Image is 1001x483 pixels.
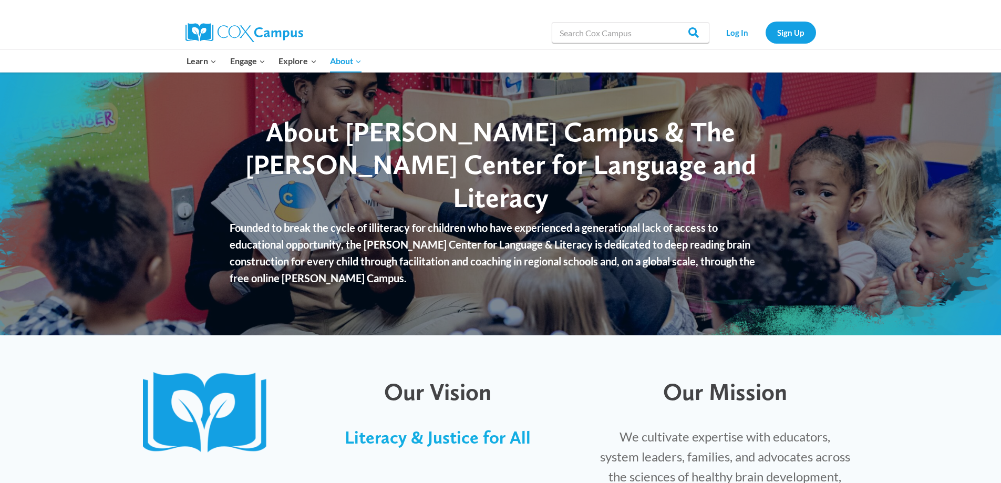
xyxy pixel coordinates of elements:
span: About [330,54,362,68]
a: Sign Up [766,22,816,43]
img: Cox Campus [185,23,303,42]
img: CoxCampus-Logo_Book only [143,372,276,456]
nav: Primary Navigation [180,50,368,72]
span: Our Vision [384,377,491,406]
span: Learn [187,54,216,68]
span: About [PERSON_NAME] Campus & The [PERSON_NAME] Center for Language and Literacy [245,115,756,214]
span: Our Mission [663,377,787,406]
a: Log In [715,22,760,43]
nav: Secondary Navigation [715,22,816,43]
input: Search Cox Campus [552,22,709,43]
span: Engage [230,54,265,68]
span: Explore [278,54,316,68]
span: Literacy & Justice for All [345,427,531,448]
p: Founded to break the cycle of illiteracy for children who have experienced a generational lack of... [230,219,771,286]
